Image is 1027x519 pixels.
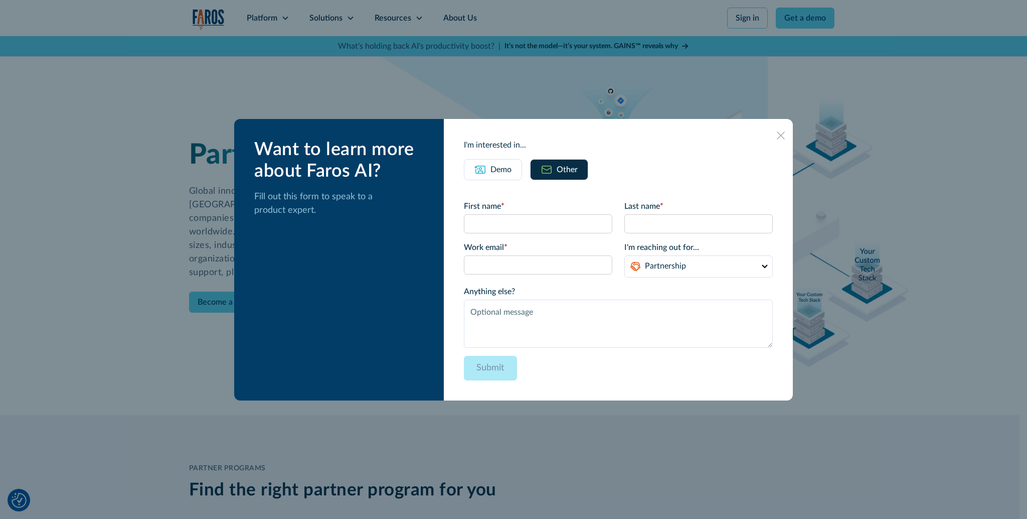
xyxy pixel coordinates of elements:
[624,241,773,253] label: I'm reaching out for...
[464,200,612,212] label: First name
[254,139,428,182] div: Want to learn more about Faros AI?
[254,190,428,217] p: Fill out this form to speak to a product expert.
[464,356,517,380] input: Submit
[490,164,511,176] div: Demo
[464,139,773,151] div: I'm interested in...
[464,241,612,253] label: Work email
[557,164,578,176] div: Other
[464,200,773,380] form: Email Form
[464,286,773,298] label: Anything else?
[624,200,773,212] label: Last name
